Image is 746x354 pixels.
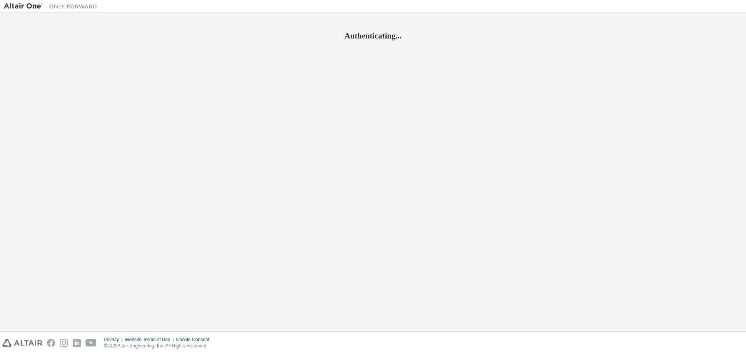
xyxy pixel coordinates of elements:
img: linkedin.svg [73,339,81,347]
img: Altair One [4,2,101,10]
img: altair_logo.svg [2,339,42,347]
img: instagram.svg [60,339,68,347]
div: Cookie Consent [184,337,224,343]
h2: Authenticating... [4,31,742,41]
img: facebook.svg [47,339,55,347]
p: © 2025 Altair Engineering, Inc. All Rights Reserved. [104,343,224,349]
img: youtube.svg [85,339,97,347]
div: Privacy [104,337,127,343]
div: Website Terms of Use [127,337,184,343]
